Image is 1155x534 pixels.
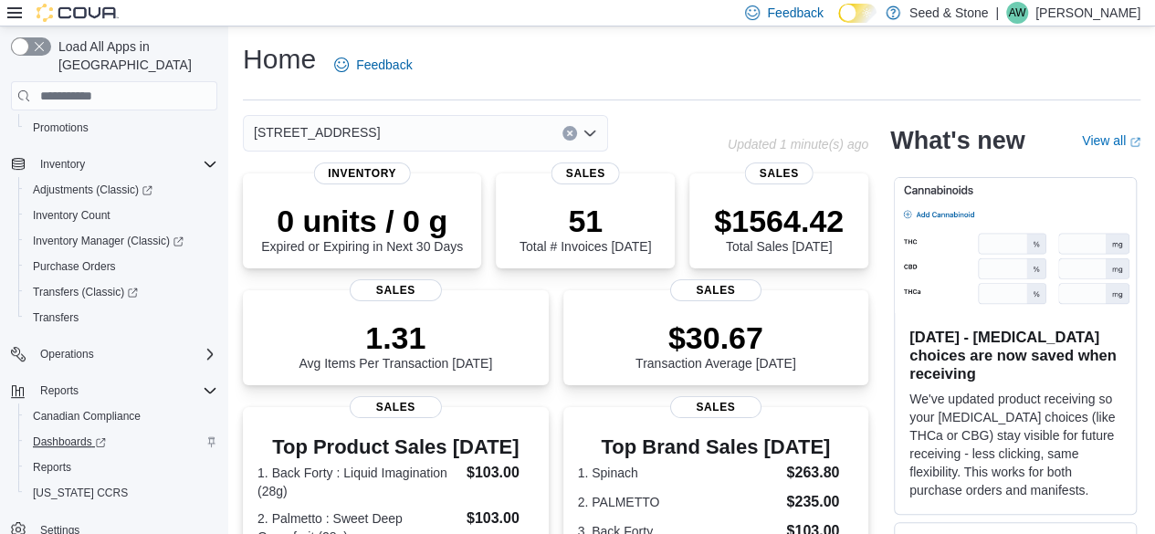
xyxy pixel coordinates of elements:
[767,4,823,22] span: Feedback
[26,179,160,201] a: Adjustments (Classic)
[33,153,217,175] span: Inventory
[26,281,145,303] a: Transfers (Classic)
[313,162,411,184] span: Inventory
[18,115,225,141] button: Promotions
[583,126,597,141] button: Open list of options
[1082,133,1140,148] a: View allExternal link
[26,230,191,252] a: Inventory Manager (Classic)
[26,456,79,478] a: Reports
[33,380,86,402] button: Reports
[18,279,225,305] a: Transfers (Classic)
[356,56,412,74] span: Feedback
[18,203,225,228] button: Inventory Count
[33,153,92,175] button: Inventory
[838,23,839,24] span: Dark Mode
[786,462,854,484] dd: $263.80
[909,2,988,24] p: Seed & Stone
[26,179,217,201] span: Adjustments (Classic)
[18,177,225,203] a: Adjustments (Classic)
[33,409,141,424] span: Canadian Compliance
[18,228,225,254] a: Inventory Manager (Classic)
[745,162,814,184] span: Sales
[33,486,128,500] span: [US_STATE] CCRS
[786,491,854,513] dd: $235.00
[635,319,796,371] div: Transaction Average [DATE]
[520,203,651,254] div: Total # Invoices [DATE]
[299,319,492,356] p: 1.31
[578,436,855,458] h3: Top Brand Sales [DATE]
[890,126,1024,155] h2: What's new
[26,204,118,226] a: Inventory Count
[635,319,796,356] p: $30.67
[670,396,761,418] span: Sales
[26,117,217,139] span: Promotions
[350,279,441,301] span: Sales
[26,456,217,478] span: Reports
[909,390,1121,499] p: We've updated product receiving so your [MEDICAL_DATA] choices (like THCa or CBG) stay visible fo...
[909,328,1121,382] h3: [DATE] - [MEDICAL_DATA] choices are now saved when receiving
[995,2,999,24] p: |
[257,464,459,500] dt: 1. Back Forty : Liquid Imagination (28g)
[26,482,135,504] a: [US_STATE] CCRS
[26,482,217,504] span: Washington CCRS
[26,117,96,139] a: Promotions
[51,37,217,74] span: Load All Apps in [GEOGRAPHIC_DATA]
[40,347,94,361] span: Operations
[578,464,780,482] dt: 1. Spinach
[18,455,225,480] button: Reports
[4,341,225,367] button: Operations
[26,405,217,427] span: Canadian Compliance
[33,310,79,325] span: Transfers
[243,41,316,78] h1: Home
[37,4,119,22] img: Cova
[327,47,419,83] a: Feedback
[4,378,225,403] button: Reports
[261,203,463,239] p: 0 units / 0 g
[520,203,651,239] p: 51
[26,307,217,329] span: Transfers
[26,307,86,329] a: Transfers
[1008,2,1025,24] span: AW
[467,508,534,529] dd: $103.00
[562,126,577,141] button: Clear input
[18,429,225,455] a: Dashboards
[261,203,463,254] div: Expired or Expiring in Next 30 Days
[714,203,844,254] div: Total Sales [DATE]
[4,152,225,177] button: Inventory
[26,204,217,226] span: Inventory Count
[838,4,877,23] input: Dark Mode
[33,234,184,248] span: Inventory Manager (Classic)
[26,281,217,303] span: Transfers (Classic)
[578,493,780,511] dt: 2. PALMETTO
[26,230,217,252] span: Inventory Manager (Classic)
[26,431,217,453] span: Dashboards
[254,121,380,143] span: [STREET_ADDRESS]
[40,383,79,398] span: Reports
[18,480,225,506] button: [US_STATE] CCRS
[33,183,152,197] span: Adjustments (Classic)
[26,431,113,453] a: Dashboards
[350,396,441,418] span: Sales
[467,462,534,484] dd: $103.00
[33,380,217,402] span: Reports
[33,259,116,274] span: Purchase Orders
[670,279,761,301] span: Sales
[33,120,89,135] span: Promotions
[18,403,225,429] button: Canadian Compliance
[33,208,110,223] span: Inventory Count
[257,436,534,458] h3: Top Product Sales [DATE]
[33,343,217,365] span: Operations
[26,256,123,277] a: Purchase Orders
[33,285,138,299] span: Transfers (Classic)
[18,254,225,279] button: Purchase Orders
[33,343,101,365] button: Operations
[33,460,71,475] span: Reports
[1006,2,1028,24] div: Alex Wang
[33,435,106,449] span: Dashboards
[299,319,492,371] div: Avg Items Per Transaction [DATE]
[26,405,148,427] a: Canadian Compliance
[551,162,620,184] span: Sales
[26,256,217,277] span: Purchase Orders
[18,305,225,330] button: Transfers
[1129,137,1140,148] svg: External link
